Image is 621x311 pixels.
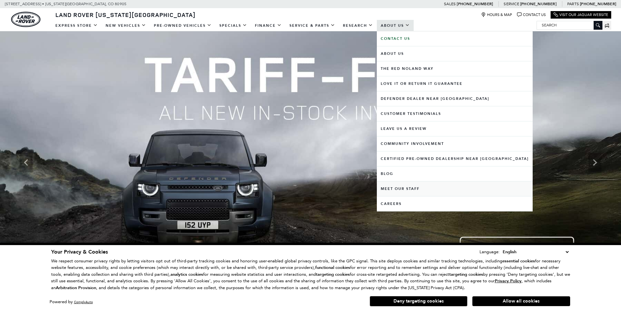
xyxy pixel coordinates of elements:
a: Contact Us [517,12,546,17]
a: [STREET_ADDRESS] • [US_STATE][GEOGRAPHIC_DATA], CO 80905 [5,2,126,6]
a: Pre-Owned Vehicles [150,20,215,31]
a: Privacy Policy [495,278,522,283]
a: Visit Our Jaguar Website [554,12,608,17]
a: [PHONE_NUMBER] [580,1,616,7]
strong: targeting cookies [316,272,350,277]
span: Sales [444,2,456,6]
a: Careers [377,196,533,211]
strong: functional cookies [315,265,350,271]
a: Finance [251,20,286,31]
a: Service & Parts [286,20,339,31]
a: [PHONE_NUMBER] [457,1,493,7]
strong: essential cookies [502,258,535,264]
a: land-rover [11,12,40,27]
a: Meet Our Staff [377,181,533,196]
strong: Arbitration Provision [56,285,96,291]
a: About Us [377,46,533,61]
a: EXPRESS STORE [52,20,102,31]
u: Privacy Policy [495,278,522,284]
div: Previous [20,153,33,172]
button: Allow all cookies [472,296,570,306]
span: Service [504,2,519,6]
div: Next [588,153,601,172]
strong: analytics cookies [170,272,203,277]
a: Customer Testimonials [377,106,533,121]
a: Community Involvement [377,136,533,151]
span: Your Privacy & Cookies [51,248,108,256]
select: Language Select [501,248,570,256]
a: About Us [377,20,414,31]
a: Research [339,20,377,31]
a: ComplyAuto [74,300,93,304]
a: Love It or Return It Guarantee [377,76,533,91]
a: The Red Noland Way [377,61,533,76]
a: Specials [215,20,251,31]
span: Land Rover [US_STATE][GEOGRAPHIC_DATA] [55,11,196,19]
a: Certified Pre-Owned Dealership near [GEOGRAPHIC_DATA] [377,151,533,166]
a: Leave Us A Review [377,121,533,136]
a: [PHONE_NUMBER] [520,1,556,7]
button: Deny targeting cookies [370,296,467,306]
div: Language: [480,250,500,254]
strong: targeting cookies [449,272,483,277]
img: Land Rover [11,12,40,27]
a: Defender Dealer near [GEOGRAPHIC_DATA] [377,91,533,106]
a: Hours & Map [481,12,512,17]
div: Powered by [50,300,93,304]
nav: Main Navigation [52,20,414,31]
a: Blog [377,166,533,181]
span: Parts [567,2,579,6]
a: New Vehicles [102,20,150,31]
p: We respect consumer privacy rights by letting visitors opt out of third-party tracking cookies an... [51,258,570,291]
a: Land Rover [US_STATE][GEOGRAPHIC_DATA] [52,11,200,19]
a: Contact Us [377,31,533,46]
b: Contact Us [381,36,410,41]
input: Search [537,21,602,29]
